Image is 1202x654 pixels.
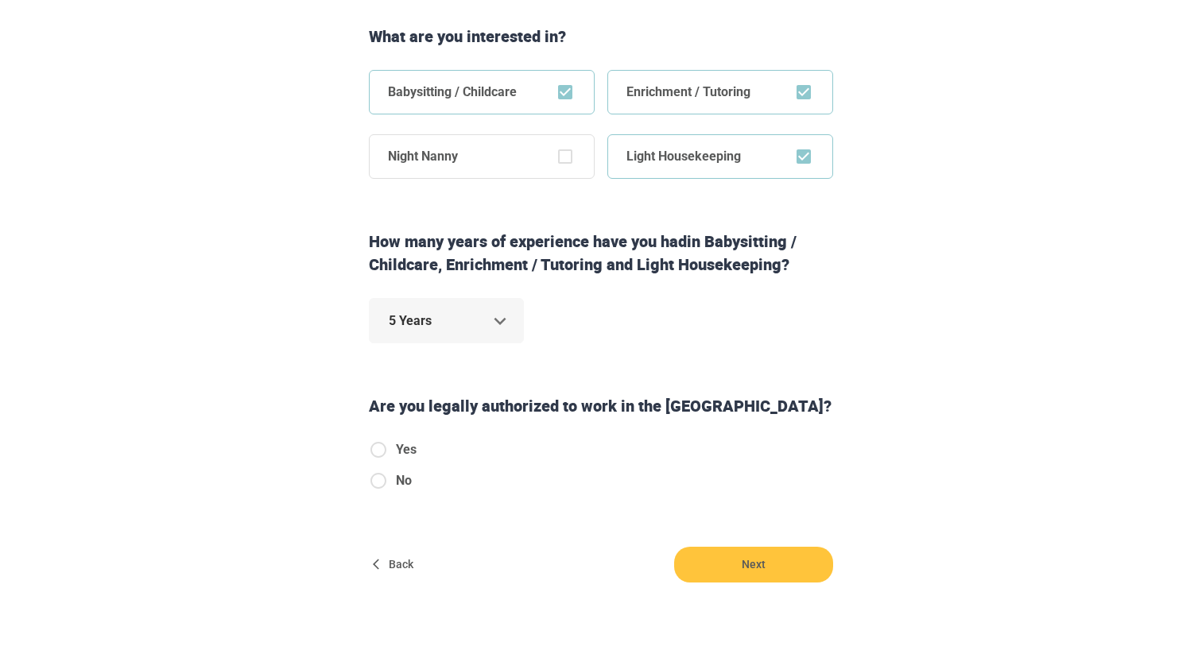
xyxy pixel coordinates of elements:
[369,134,477,179] span: Night Nanny
[369,298,524,343] div: 5 Years
[396,471,412,490] span: No
[363,25,839,48] div: What are you interested in?
[369,440,429,502] div: authorizedToWorkInUS
[674,547,833,582] button: Next
[607,70,770,114] span: Enrichment / Tutoring
[607,134,760,179] span: Light Housekeeping
[363,230,839,276] div: How many years of experience have you had in Babysitting / Childcare, Enrichment / Tutoring and L...
[369,70,536,114] span: Babysitting / Childcare
[369,547,420,582] button: Back
[363,395,839,418] div: Are you legally authorized to work in the [GEOGRAPHIC_DATA]?
[396,440,417,459] span: Yes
